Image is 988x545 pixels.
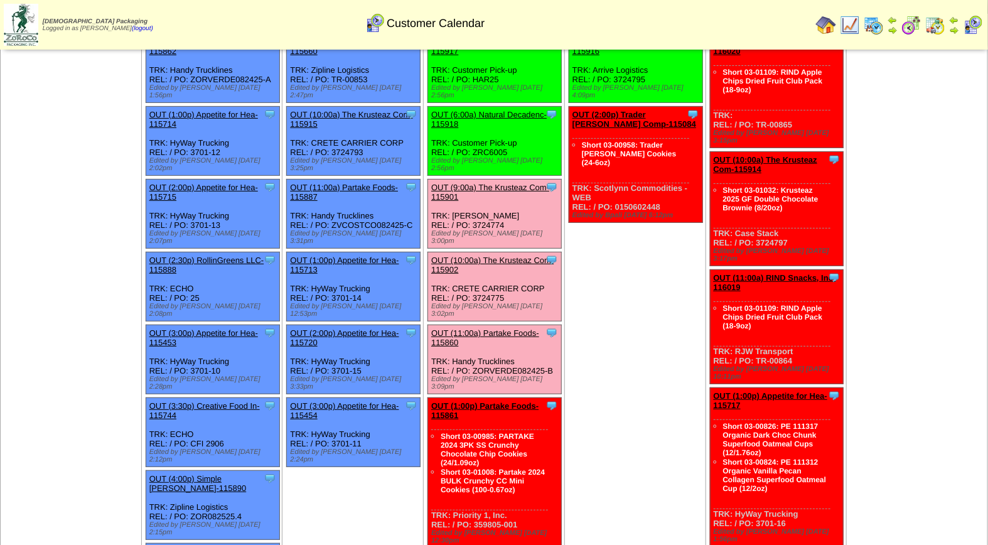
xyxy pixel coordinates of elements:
div: TRK: HyWay Trucking REL: / PO: 3701-15 [287,325,421,394]
div: Edited by [PERSON_NAME] [DATE] 2:28pm [149,375,279,391]
img: home.gif [816,15,836,35]
a: OUT (9:00a) The Krusteaz Com-115901 [431,183,549,202]
img: calendarcustomer.gif [365,13,385,33]
div: Edited by [PERSON_NAME] [DATE] 3:33pm [290,375,420,391]
a: OUT (1:00p) Appetite for Hea-115717 [714,391,828,410]
div: TRK: Scotlynn Commodities - WEB REL: / PO: 0150602448 [569,107,702,223]
div: TRK: Handy Trucklines REL: / PO: ZORVERDE082425-A [146,34,279,103]
div: Edited by [PERSON_NAME] [DATE] 12:53pm [290,303,420,318]
div: Edited by [PERSON_NAME] [DATE] 3:02pm [431,303,561,318]
div: Edited by [PERSON_NAME] [DATE] 2:08pm [149,303,279,318]
div: Edited by [PERSON_NAME] [DATE] 3:31pm [290,230,420,245]
div: TRK: ECHO REL: / PO: 25 [146,252,279,321]
a: OUT (3:30p) Creative Food In-115744 [149,401,260,420]
img: Tooltip [828,389,840,402]
div: Edited by [PERSON_NAME] [DATE] 2:56pm [431,84,561,99]
div: Edited by [PERSON_NAME] [DATE] 3:17pm [714,247,844,262]
div: TRK: CRETE CARRIER CORP REL: / PO: 3724793 [287,107,421,176]
img: Tooltip [264,399,276,412]
img: Tooltip [405,254,417,266]
img: Tooltip [828,271,840,284]
div: Edited by [PERSON_NAME] [DATE] 4:09pm [572,84,702,99]
a: OUT (3:00p) Appetite for Hea-115453 [149,328,258,347]
a: OUT (4:00p) Simple [PERSON_NAME]-115890 [149,474,247,493]
div: TRK: Handy Trucklines REL: / PO: ZVCOSTCO082425-C [287,180,421,249]
img: zoroco-logo-small.webp [4,4,38,46]
div: Edited by [PERSON_NAME] [DATE] 2:47pm [290,84,420,99]
div: TRK: Case Stack REL: / PO: 3724797 [710,152,844,266]
img: Tooltip [545,181,558,193]
div: Edited by [PERSON_NAME] [DATE] 1:56pm [714,528,844,543]
img: Tooltip [405,108,417,121]
a: Short 03-00826: PE 111317 Organic Dark Choc Chunk Superfood Oatmeal Cups (12/1.76oz) [723,422,819,457]
img: Tooltip [264,181,276,193]
div: Edited by [PERSON_NAME] [DATE] 2:07pm [149,230,279,245]
a: Short 03-00824: PE 111312 Organic Vanilla Pecan Collagen Superfood Oatmeal Cup (12/2oz) [723,458,827,493]
div: Edited by [PERSON_NAME] [DATE] 3:00pm [431,230,561,245]
img: Tooltip [405,399,417,412]
img: Tooltip [545,326,558,339]
a: OUT (1:00p) Appetite for Hea-115713 [290,256,399,274]
a: (logout) [132,25,153,32]
a: OUT (11:00a) RIND Snacks, Inc-116019 [714,273,836,292]
a: OUT (6:00a) Natural Decadenc-115918 [431,110,547,129]
div: TRK: Customer Pick-up REL: / PO: ZRC6005 [428,107,562,176]
div: Edited by [PERSON_NAME] [DATE] 2:56pm [431,157,561,172]
div: Edited by [PERSON_NAME] [DATE] 2:15pm [149,521,279,536]
a: Short 03-01032: Krusteaz 2025 GF Double Chocolate Brownie (8/20oz) [723,186,819,212]
div: TRK: HyWay Trucking REL: / PO: 3701-12 [146,107,279,176]
img: arrowleft.gif [888,15,898,25]
img: calendarinout.gif [925,15,945,35]
a: OUT (11:00a) Partake Foods-115860 [431,328,539,347]
a: OUT (11:00a) Partake Foods-115887 [290,183,398,202]
div: TRK: [PERSON_NAME] REL: / PO: 3724774 [428,180,562,249]
a: OUT (10:00a) The Krusteaz Com-115902 [431,256,554,274]
img: calendarcustomer.gif [963,15,983,35]
div: Edited by [PERSON_NAME] [DATE] 3:15pm [714,129,844,144]
div: TRK: CRETE CARRIER CORP REL: / PO: 3724775 [428,252,562,321]
div: Edited by Bpali [DATE] 6:12pm [572,212,702,219]
img: calendarblend.gif [901,15,921,35]
a: OUT (10:00a) The Krusteaz Com-115914 [714,155,817,174]
img: Tooltip [828,153,840,166]
a: Short 03-01008: Partake 2024 BULK Crunchy CC Mini Cookies (100-0.67oz) [441,468,545,494]
span: Customer Calendar [387,17,485,30]
img: Tooltip [545,254,558,266]
a: OUT (1:00p) Partake Foods-115861 [431,401,539,420]
img: Tooltip [264,108,276,121]
img: Tooltip [545,399,558,412]
a: OUT (3:00p) Appetite for Hea-115454 [290,401,399,420]
div: Edited by [PERSON_NAME] [DATE] 1:56pm [149,84,279,99]
div: TRK: Zipline Logistics REL: / PO: ZOR082525.4 [146,471,279,540]
a: Short 03-01109: RIND Apple Chips Dried Fruit Club Pack (18-9oz) [723,68,823,94]
a: OUT (2:00p) Appetite for Hea-115715 [149,183,258,202]
div: TRK: Customer Pick-up REL: / PO: HAR25 [428,34,562,103]
div: Edited by [PERSON_NAME] [DATE] 12:30pm [431,529,561,544]
img: Tooltip [264,326,276,339]
div: Edited by [PERSON_NAME] [DATE] 3:25pm [290,157,420,172]
div: TRK: Handy Trucklines REL: / PO: ZORVERDE082425-B [428,325,562,394]
div: TRK: HyWay Trucking REL: / PO: 3701-13 [146,180,279,249]
a: Short 03-01109: RIND Apple Chips Dried Fruit Club Pack (18-9oz) [723,304,823,330]
div: TRK: ECHO REL: / PO: CFI 2906 [146,398,279,467]
img: Tooltip [405,326,417,339]
div: TRK: HyWay Trucking REL: / PO: 3701-10 [146,325,279,394]
img: calendarprod.gif [864,15,884,35]
div: Edited by [PERSON_NAME] [DATE] 2:02pm [149,157,279,172]
img: Tooltip [687,108,699,121]
a: OUT (2:00p) Trader [PERSON_NAME] Comp-115084 [572,110,696,129]
div: TRK: Arrive Logistics REL: / PO: 3724795 [569,34,702,103]
img: arrowright.gif [888,25,898,35]
div: TRK: HyWay Trucking REL: / PO: 3701-11 [287,398,421,467]
a: OUT (2:30p) RollinGreens LLC-115888 [149,256,264,274]
img: Tooltip [405,181,417,193]
div: Edited by [PERSON_NAME] [DATE] 2:24pm [290,448,420,463]
div: TRK: REL: / PO: TR-00865 [710,34,844,148]
div: TRK: Zipline Logistics REL: / PO: TR-00853 [287,34,421,103]
img: line_graph.gif [840,15,860,35]
div: TRK: HyWay Trucking REL: / PO: 3701-14 [287,252,421,321]
div: Edited by [PERSON_NAME] [DATE] 10:11pm [714,365,844,380]
img: Tooltip [545,108,558,121]
div: Edited by [PERSON_NAME] [DATE] 3:09pm [431,375,561,391]
div: Edited by [PERSON_NAME] [DATE] 2:12pm [149,448,279,463]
